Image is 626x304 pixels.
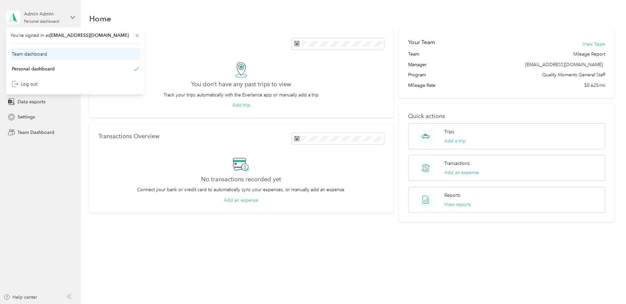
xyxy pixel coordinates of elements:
[584,82,605,89] span: $0.625/mi
[24,20,59,24] div: Personal dashboard
[444,192,460,199] p: Reports
[408,113,605,120] p: Quick actions
[444,201,471,208] button: View reports
[573,51,605,58] span: Mileage Report
[525,62,603,67] span: [EMAIL_ADDRESS][DOMAIN_NAME]
[12,81,37,88] div: Log out
[17,129,54,136] span: Team Dashboard
[408,82,435,89] span: Mileage Rate
[444,138,466,144] button: Add a trip
[17,114,35,120] span: Settings
[444,160,470,167] p: Transactions
[17,98,45,105] span: Data exports
[12,65,55,72] div: Personal dashboard
[408,38,435,46] h2: Your Team
[12,51,47,58] div: Team dashboard
[191,81,291,88] h2: You don’t have any past trips to view
[408,51,419,58] span: Team
[224,197,258,204] button: Add an expense
[164,91,319,98] p: Track your trips automatically with the Everlance app or manually add a trip
[201,176,281,183] h2: No transactions recorded yet
[408,61,427,68] span: Manager
[50,33,129,38] span: [EMAIL_ADDRESS][DOMAIN_NAME]
[232,102,250,109] button: Add trip
[11,32,140,39] span: You’re signed in as
[24,11,65,17] div: Admin Admin
[408,71,426,78] span: Program
[444,128,454,135] p: Trips
[4,294,37,301] button: Help center
[583,41,605,48] button: View Team
[89,15,111,22] h1: Home
[444,169,479,176] button: Add an expense
[542,71,605,78] span: Quality Moments General Staff
[137,186,346,193] p: Connect your bank or credit card to automatically sync your expenses, or manually add an expense.
[589,267,626,304] iframe: Everlance-gr Chat Button Frame
[98,133,159,140] p: Transactions Overview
